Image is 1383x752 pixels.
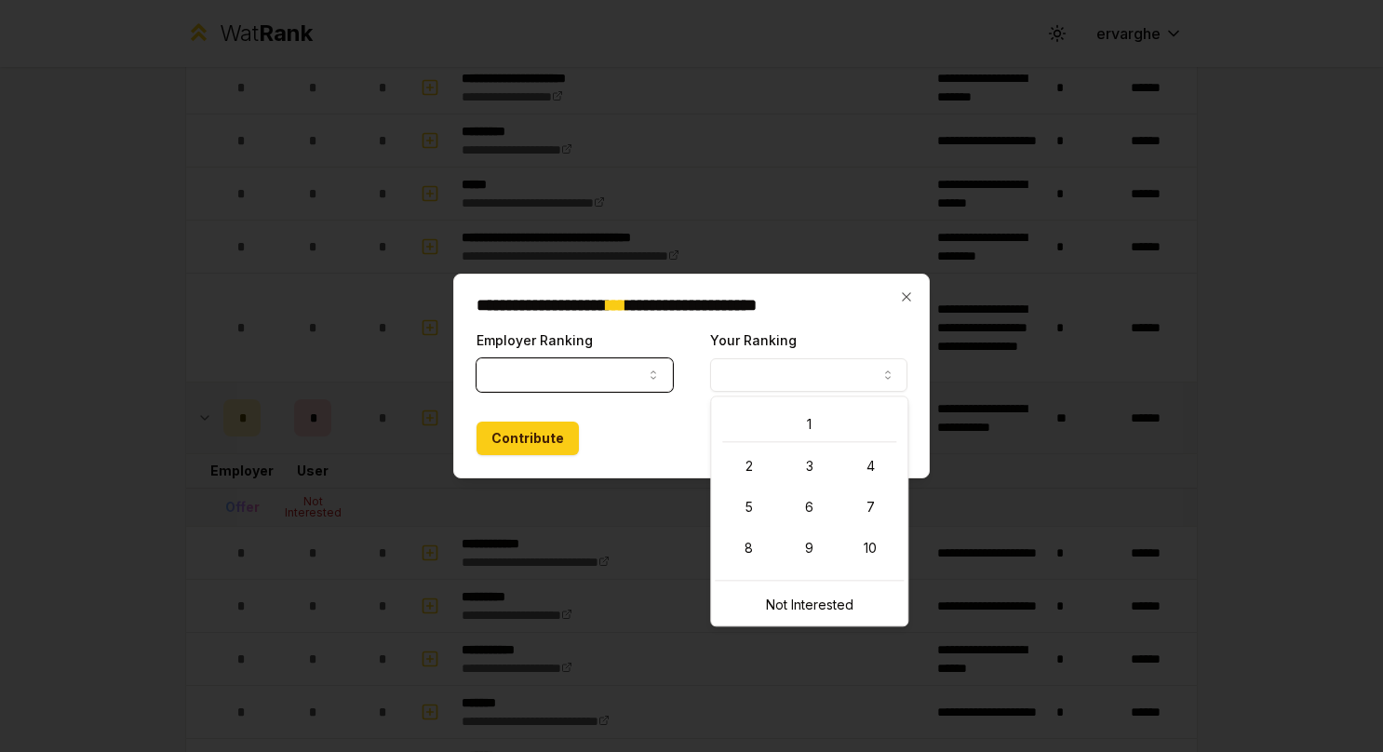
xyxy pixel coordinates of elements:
[866,457,875,476] span: 4
[807,415,812,434] span: 1
[710,332,797,348] label: Your Ranking
[477,332,593,348] label: Employer Ranking
[766,596,853,614] span: Not Interested
[477,422,579,455] button: Contribute
[745,498,753,517] span: 5
[805,498,813,517] span: 6
[805,539,813,557] span: 9
[745,539,753,557] span: 8
[866,498,875,517] span: 7
[745,457,753,476] span: 2
[864,539,877,557] span: 10
[806,457,813,476] span: 3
